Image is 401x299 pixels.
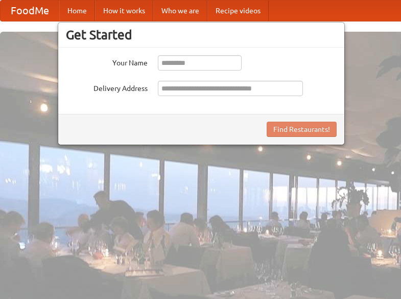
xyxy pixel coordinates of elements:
[66,81,148,94] label: Delivery Address
[1,1,59,21] a: FoodMe
[66,55,148,68] label: Your Name
[95,1,153,21] a: How it works
[153,1,207,21] a: Who we are
[66,27,337,42] h3: Get Started
[207,1,269,21] a: Recipe videos
[267,122,337,137] button: Find Restaurants!
[59,1,95,21] a: Home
